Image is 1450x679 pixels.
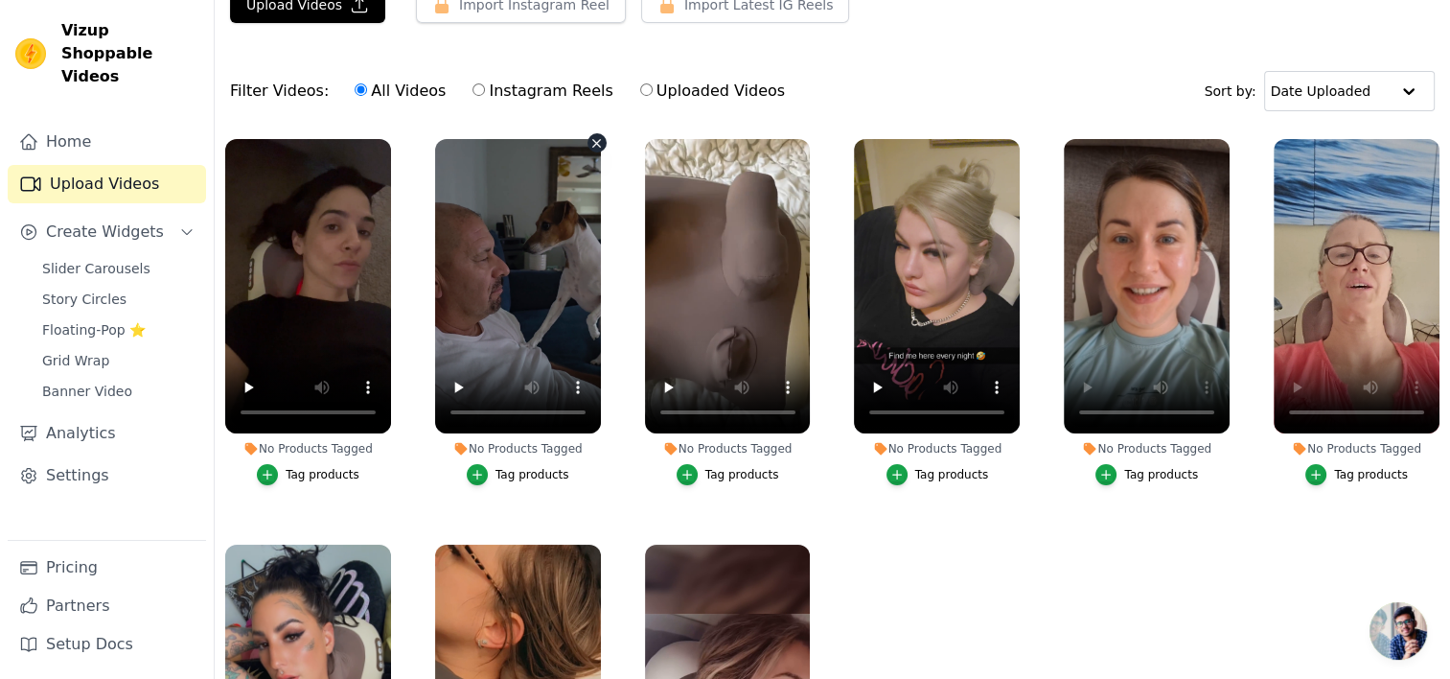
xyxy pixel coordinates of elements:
[42,290,127,309] span: Story Circles
[8,414,206,453] a: Analytics
[42,351,109,370] span: Grid Wrap
[31,255,206,282] a: Slider Carousels
[467,464,569,485] button: Tag products
[355,83,367,96] input: All Videos
[8,587,206,625] a: Partners
[31,286,206,313] a: Story Circles
[1124,467,1198,482] div: Tag products
[645,441,811,457] div: No Products Tagged
[1369,602,1427,660] div: Open chat
[46,221,164,244] span: Create Widgets
[1274,441,1439,457] div: No Products Tagged
[8,457,206,495] a: Settings
[854,441,1020,457] div: No Products Tagged
[639,79,786,104] label: Uploaded Videos
[225,441,391,457] div: No Products Tagged
[15,38,46,69] img: Vizup
[42,259,150,278] span: Slider Carousels
[257,464,359,485] button: Tag products
[472,83,485,96] input: Instagram Reels
[42,382,132,401] span: Banner Video
[8,165,206,203] a: Upload Videos
[42,320,146,339] span: Floating-Pop ⭐
[495,467,569,482] div: Tag products
[1334,467,1408,482] div: Tag products
[31,378,206,405] a: Banner Video
[31,347,206,374] a: Grid Wrap
[915,467,989,482] div: Tag products
[587,133,607,152] button: Video Delete
[354,79,447,104] label: All Videos
[1205,71,1436,111] div: Sort by:
[31,316,206,343] a: Floating-Pop ⭐
[61,19,198,88] span: Vizup Shoppable Videos
[286,467,359,482] div: Tag products
[705,467,779,482] div: Tag products
[8,625,206,664] a: Setup Docs
[640,83,653,96] input: Uploaded Videos
[472,79,613,104] label: Instagram Reels
[886,464,989,485] button: Tag products
[230,69,795,113] div: Filter Videos:
[1305,464,1408,485] button: Tag products
[1064,441,1230,457] div: No Products Tagged
[8,123,206,161] a: Home
[435,441,601,457] div: No Products Tagged
[677,464,779,485] button: Tag products
[8,549,206,587] a: Pricing
[1095,464,1198,485] button: Tag products
[8,213,206,251] button: Create Widgets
